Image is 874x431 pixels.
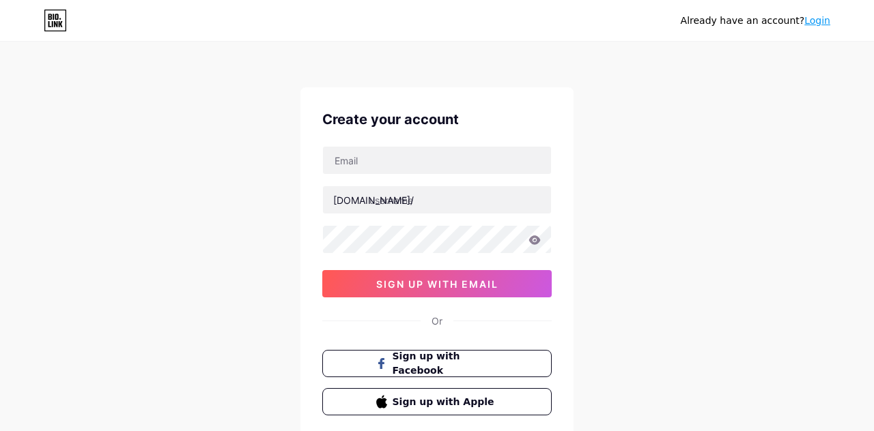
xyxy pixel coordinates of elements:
button: sign up with email [322,270,552,297]
div: Create your account [322,109,552,130]
span: Sign up with Facebook [393,349,498,378]
button: Sign up with Apple [322,388,552,415]
a: Login [804,15,830,26]
span: sign up with email [376,278,498,290]
input: Email [323,147,551,174]
button: Sign up with Facebook [322,350,552,377]
div: Already have an account? [681,14,830,28]
span: Sign up with Apple [393,395,498,409]
div: [DOMAIN_NAME]/ [333,193,414,207]
input: username [323,186,551,213]
div: Or [432,314,442,328]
